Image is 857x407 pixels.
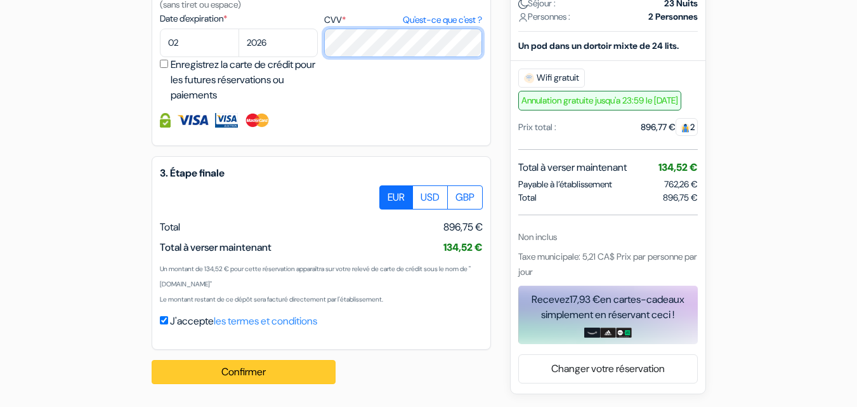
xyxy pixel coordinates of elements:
[214,314,317,328] a: les termes et conditions
[177,113,209,128] img: Visa
[447,185,483,210] label: GBP
[664,178,698,190] span: 762,26 €
[379,185,413,210] label: EUR
[518,69,585,88] span: Wifi gratuit
[443,241,483,254] span: 134,52 €
[519,357,697,381] a: Changer votre réservation
[160,241,271,254] span: Total à verser maintenant
[658,161,698,174] span: 134,52 €
[443,220,483,235] span: 896,75 €
[681,123,690,133] img: guest.svg
[641,121,698,134] div: 896,77 €
[518,13,528,22] img: user_icon.svg
[518,292,698,323] div: Recevez en cartes-cadeaux simplement en réservant ceci !
[518,121,556,134] div: Prix total :
[215,113,238,128] img: Visa Electron
[518,191,537,204] span: Total
[152,360,336,384] button: Confirmer
[412,185,448,210] label: USD
[324,13,482,27] label: CVV
[524,73,534,83] img: free_wifi.svg
[160,265,471,288] small: Un montant de 134,52 € pour cette réservation apparaîtra sur votre relevé de carte de crédit sous...
[518,40,679,51] b: Un pod dans un dortoir mixte de 24 lits.
[160,295,383,304] small: Le montant restant de ce dépôt sera facturé directement par l'établissement.
[171,57,322,103] label: Enregistrez la carte de crédit pour les futures réservations ou paiements
[160,113,171,128] img: Information de carte de crédit entièrement encryptée et sécurisée
[600,328,616,338] img: adidas-card.png
[648,10,698,23] strong: 2 Personnes
[584,328,600,338] img: amazon-card-no-text.png
[160,220,180,234] span: Total
[570,293,600,306] span: 17,93 €
[518,251,697,277] span: Taxe municipale: 5,21 CA$ Prix par personne par jour
[160,12,318,25] label: Date d'expiration
[518,10,570,23] span: Personnes :
[663,191,698,204] span: 896,75 €
[518,230,698,244] div: Non inclus
[518,178,612,191] span: Payable à l’établissement
[518,91,681,110] span: Annulation gratuite jusqu'a 23:59 le [DATE]
[244,113,270,128] img: Master Card
[380,185,483,210] div: Basic radio toggle button group
[518,160,627,175] span: Total à verser maintenant
[676,118,698,136] span: 2
[616,328,632,338] img: uber-uber-eats-card.png
[170,314,317,329] label: J'accepte
[403,13,482,27] a: Qu'est-ce que c'est ?
[160,167,483,179] h5: 3. Étape finale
